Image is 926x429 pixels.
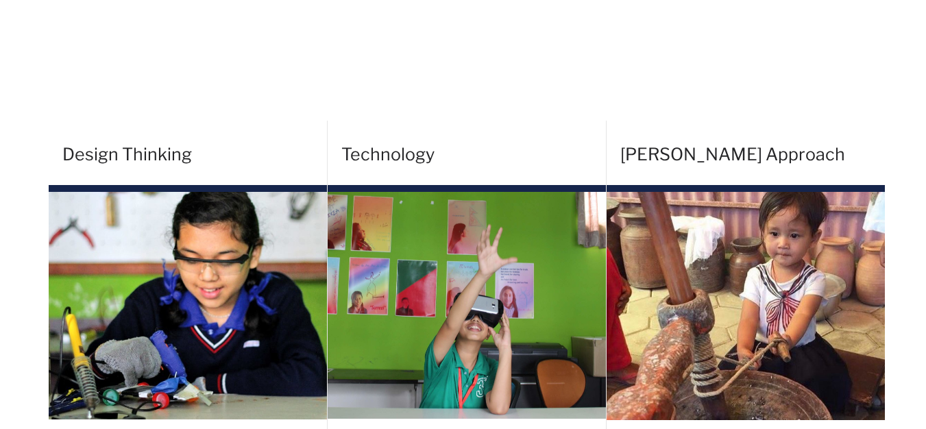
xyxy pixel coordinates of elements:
[341,123,606,185] h4: Technology
[62,123,327,185] h4: Design Thinking
[607,192,885,420] img: IMG_0483
[49,192,327,419] img: top_hero_img.894d7658
[620,123,885,185] h4: [PERSON_NAME] Approach
[328,192,606,419] img: IMG_0153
